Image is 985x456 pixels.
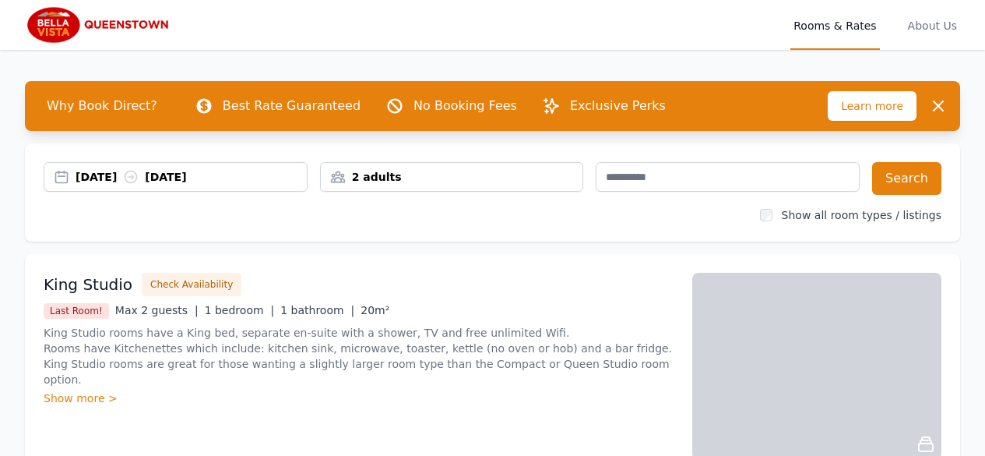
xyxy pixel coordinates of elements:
button: Check Availability [142,273,241,296]
p: King Studio rooms have a King bed, separate en-suite with a shower, TV and free unlimited Wifi. R... [44,325,674,387]
label: Show all room types / listings [782,209,941,221]
div: [DATE] [DATE] [76,169,307,185]
span: Learn more [828,91,916,121]
button: Search [872,162,941,195]
span: 20m² [361,304,389,316]
p: Exclusive Perks [570,97,666,115]
span: Last Room! [44,303,109,319]
span: 1 bedroom | [205,304,275,316]
span: Max 2 guests | [115,304,199,316]
span: Why Book Direct? [34,90,170,122]
p: No Booking Fees [413,97,517,115]
div: 2 adults [321,169,583,185]
div: Show more > [44,391,674,406]
h3: King Studio [44,274,132,295]
p: Best Rate Guaranteed [223,97,361,115]
span: 1 bathroom | [280,304,354,316]
img: Bella Vista Queenstown [25,6,174,44]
